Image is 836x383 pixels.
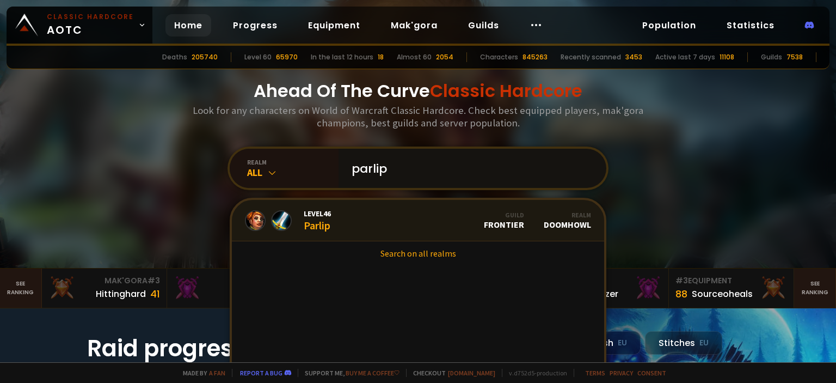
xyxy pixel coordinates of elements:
h3: Look for any characters on World of Warcraft Classic Hardcore. Check best equipped players, mak'g... [188,104,648,129]
div: Realm [544,211,591,219]
div: 65970 [276,52,298,62]
div: 11108 [720,52,734,62]
a: Statistics [718,14,783,37]
span: AOTC [47,12,134,38]
a: Guilds [459,14,508,37]
a: Mak'Gora#2Rivench100 [167,269,292,308]
div: 3453 [625,52,642,62]
small: EU [699,338,709,349]
div: 7538 [786,52,803,62]
h1: Raid progress [87,331,305,366]
span: # 3 [147,275,160,286]
div: Frontier [484,211,524,230]
div: Stitches [645,331,722,355]
div: Parlip [304,209,331,232]
a: Population [634,14,705,37]
span: Level 46 [304,209,331,218]
div: Almost 60 [397,52,432,62]
a: Privacy [610,369,633,377]
small: Classic Hardcore [47,12,134,22]
a: Mak'gora [382,14,446,37]
div: In the last 12 hours [311,52,373,62]
div: Recently scanned [561,52,621,62]
div: All [247,166,339,179]
div: 88 [675,287,687,301]
a: Home [165,14,211,37]
div: Hittinghard [96,287,146,301]
div: realm [247,158,339,166]
div: Deaths [162,52,187,62]
a: Mak'Gora#3Hittinghard41 [42,269,167,308]
span: Classic Hardcore [430,78,582,103]
a: Level46ParlipGuildFrontierRealmDoomhowl [232,200,604,241]
div: Active last 7 days [655,52,715,62]
a: Terms [585,369,605,377]
a: a fan [209,369,225,377]
a: Report a bug [240,369,282,377]
h1: Ahead Of The Curve [254,78,582,104]
div: Sourceoheals [692,287,753,301]
div: 18 [378,52,384,62]
a: Progress [224,14,286,37]
a: #3Equipment88Sourceoheals [669,269,794,308]
div: 845263 [522,52,548,62]
a: Classic HardcoreAOTC [7,7,152,44]
span: v. d752d5 - production [502,369,567,377]
input: Search a character... [345,149,593,188]
div: Characters [480,52,518,62]
a: Buy me a coffee [346,369,399,377]
a: Search on all realms [232,241,604,265]
span: Support me, [298,369,399,377]
div: Mak'Gora [48,275,160,287]
span: Checkout [406,369,495,377]
div: 41 [150,287,160,301]
div: Guild [484,211,524,219]
div: Guilds [761,52,782,62]
a: Seeranking [794,269,836,308]
a: Equipment [299,14,369,37]
a: [DOMAIN_NAME] [448,369,495,377]
a: Consent [637,369,666,377]
div: 205740 [192,52,218,62]
span: Made by [176,369,225,377]
div: Level 60 [244,52,272,62]
div: 2054 [436,52,453,62]
span: # 3 [675,275,688,286]
div: Mak'Gora [174,275,285,287]
small: EU [618,338,627,349]
div: Equipment [675,275,787,287]
div: Doomhowl [544,211,591,230]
